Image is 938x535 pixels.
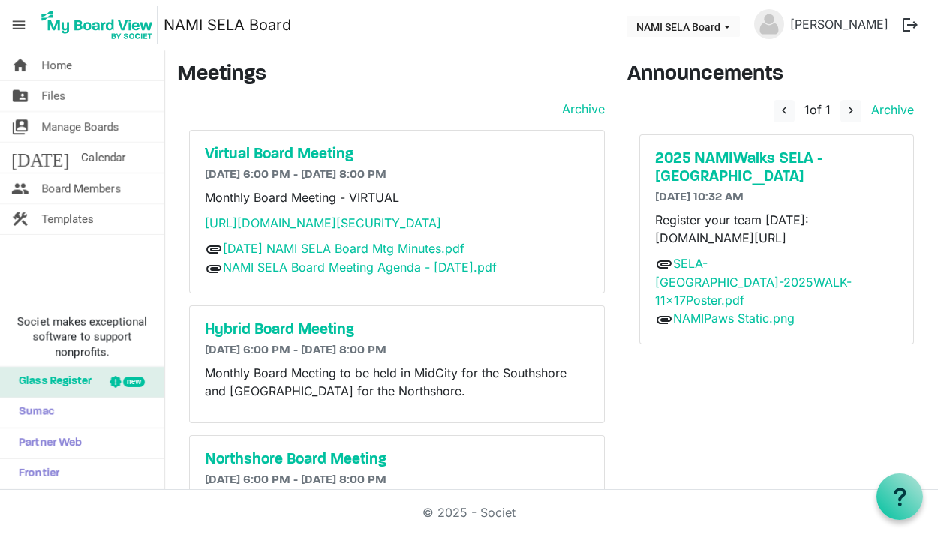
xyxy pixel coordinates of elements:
span: menu [5,11,33,39]
h6: [DATE] 6:00 PM - [DATE] 8:00 PM [205,344,589,358]
span: 1 [804,102,810,117]
span: Board Members [41,173,121,203]
a: NAMI SELA Board [164,10,291,40]
span: Calendar [81,143,125,173]
span: navigate_next [844,104,858,117]
span: Glass Register [11,367,92,397]
a: Archive [556,100,605,118]
span: Manage Boards [41,112,119,142]
h3: Announcements [627,62,926,88]
span: attachment [205,240,223,258]
div: new [123,377,145,387]
a: Virtual Board Meeting [205,146,589,164]
span: folder_shared [11,81,29,111]
button: NAMI SELA Board dropdownbutton [627,16,740,37]
span: people [11,173,29,203]
button: navigate_next [840,100,861,122]
span: Frontier [11,459,59,489]
h6: [DATE] 6:00 PM - [DATE] 8:00 PM [205,473,589,488]
p: Register your team [DATE]: [DOMAIN_NAME][URL] [655,211,898,247]
p: Monthly Board Meeting - VIRTUAL [205,188,589,206]
a: [PERSON_NAME] [784,9,894,39]
h3: Meetings [177,62,605,88]
span: Sumac [11,398,54,428]
a: SELA-[GEOGRAPHIC_DATA]-2025WALK-11x17Poster.pdf [655,256,852,308]
a: NAMIPaws Static.png [673,311,795,326]
span: Partner Web [11,428,82,458]
h6: [DATE] 6:00 PM - [DATE] 8:00 PM [205,168,589,182]
span: attachment [655,311,673,329]
span: home [11,50,29,80]
span: [DATE] 10:32 AM [655,191,744,203]
span: attachment [205,260,223,278]
span: Files [41,81,65,111]
img: no-profile-picture.svg [754,9,784,39]
button: navigate_before [774,100,795,122]
a: [URL][DOMAIN_NAME][SECURITY_DATA] [205,215,441,230]
a: My Board View Logo [37,6,164,44]
span: attachment [655,255,673,273]
span: construction [11,204,29,234]
span: [DATE] [11,143,69,173]
span: Home [41,50,72,80]
a: [DATE] NAMI SELA Board Mtg Minutes.pdf [223,241,464,256]
a: 2025 NAMIWalks SELA - [GEOGRAPHIC_DATA] [655,150,898,186]
p: Monthly Board Meeting to be held in MidCity for the Southshore and [GEOGRAPHIC_DATA] for the Nort... [205,364,589,400]
a: Hybrid Board Meeting [205,321,589,339]
span: navigate_before [777,104,791,117]
a: NAMI SELA Board Meeting Agenda - [DATE].pdf [223,260,497,275]
a: © 2025 - Societ [422,505,516,520]
span: of 1 [804,102,831,117]
span: switch_account [11,112,29,142]
span: Templates [41,204,94,234]
img: My Board View Logo [37,6,158,44]
span: Societ makes exceptional software to support nonprofits. [7,314,158,359]
a: Archive [865,102,914,117]
button: logout [894,9,926,41]
a: Northshore Board Meeting [205,451,589,469]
